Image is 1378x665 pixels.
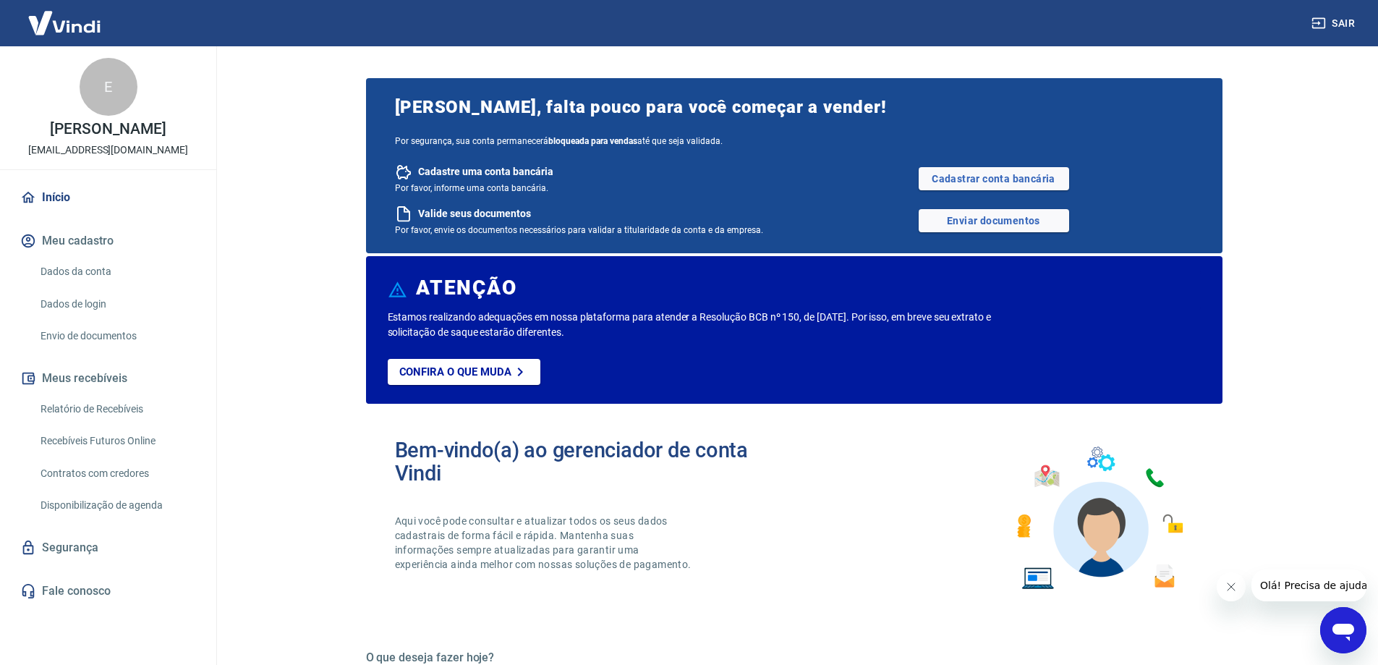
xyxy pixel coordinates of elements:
a: Envio de documentos [35,321,199,351]
p: Aqui você pode consultar e atualizar todos os seus dados cadastrais de forma fácil e rápida. Mant... [395,514,694,572]
a: Contratos com credores [35,459,199,488]
button: Sair [1309,10,1361,37]
div: E [80,58,137,116]
a: Fale conosco [17,575,199,607]
h6: ATENÇÃO [416,281,516,295]
img: Vindi [17,1,111,45]
a: Cadastrar conta bancária [919,167,1069,190]
img: Imagem de um avatar masculino com diversos icones exemplificando as funcionalidades do gerenciado... [1004,439,1194,598]
a: Dados da conta [35,257,199,287]
button: Meu cadastro [17,225,199,257]
h5: O que deseja fazer hoje? [366,651,1222,665]
iframe: Botão para abrir a janela de mensagens [1320,607,1366,653]
a: Relatório de Recebíveis [35,394,199,424]
iframe: Fechar mensagem [1217,572,1246,601]
span: Por segurança, sua conta permanecerá até que seja validada. [395,136,1194,146]
a: Início [17,182,199,213]
span: Por favor, envie os documentos necessários para validar a titularidade da conta e da empresa. [395,225,763,235]
a: Recebíveis Futuros Online [35,426,199,456]
a: Segurança [17,532,199,564]
span: Valide seus documentos [418,207,531,221]
span: Por favor, informe uma conta bancária. [395,183,548,193]
p: Confira o que muda [399,365,511,378]
a: Confira o que muda [388,359,540,385]
a: Enviar documentos [919,209,1069,232]
p: [PERSON_NAME] [50,122,166,137]
p: Estamos realizando adequações em nossa plataforma para atender a Resolução BCB nº 150, de [DATE].... [388,310,1038,340]
p: [EMAIL_ADDRESS][DOMAIN_NAME] [28,143,188,158]
a: Disponibilização de agenda [35,491,199,520]
b: bloqueada para vendas [548,136,637,146]
button: Meus recebíveis [17,363,199,394]
a: Dados de login [35,289,199,319]
iframe: Mensagem da empresa [1251,569,1366,601]
span: [PERSON_NAME], falta pouco para você começar a vender! [395,96,1194,119]
span: Cadastre uma conta bancária [418,165,553,179]
span: Olá! Precisa de ajuda? [9,10,122,22]
h2: Bem-vindo(a) ao gerenciador de conta Vindi [395,439,794,485]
